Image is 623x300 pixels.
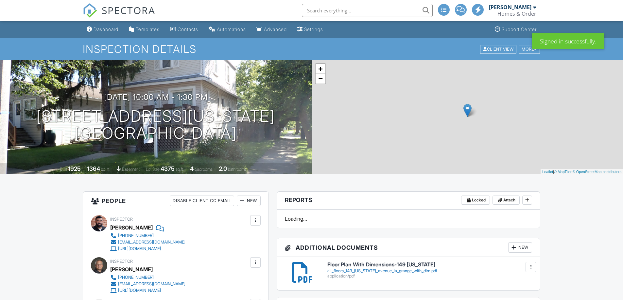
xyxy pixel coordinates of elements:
a: [EMAIL_ADDRESS][DOMAIN_NAME] [110,239,185,245]
div: New [237,196,261,206]
span: bedrooms [195,167,213,172]
a: Zoom out [316,74,325,84]
div: Templates [136,26,160,32]
div: Disable Client CC Email [170,196,234,206]
div: Advanced [264,26,287,32]
h3: [DATE] 10:00 am - 1:30 pm [104,93,208,102]
span: sq. ft. [101,167,110,172]
div: Automations [217,26,246,32]
div: [PERSON_NAME] [489,4,531,10]
h1: [STREET_ADDRESS][US_STATE] [GEOGRAPHIC_DATA] [36,108,275,142]
input: Search everything... [302,4,433,17]
a: [URL][DOMAIN_NAME] [110,287,185,294]
a: Leaflet [542,170,553,174]
a: [URL][DOMAIN_NAME] [110,245,185,252]
span: Inspector [110,217,133,222]
div: 1925 [68,165,81,172]
a: [PHONE_NUMBER] [110,274,185,281]
a: Contacts [167,24,201,36]
img: The Best Home Inspection Software - Spectora [83,3,97,18]
a: Settings [295,24,326,36]
div: [EMAIL_ADDRESS][DOMAIN_NAME] [118,281,185,287]
span: Inspector [110,259,133,264]
a: Automations (Advanced) [206,24,249,36]
div: application/pdf [327,274,532,279]
div: 4 [190,165,194,172]
a: Floor Plan With Dimensions-149 [US_STATE] all_floors_149_[US_STATE]_avenue_la_grange_with_dim.pdf... [327,262,532,278]
div: | [541,169,623,175]
div: Contacts [178,26,198,32]
h1: Inspection Details [83,43,541,55]
span: basement [122,167,140,172]
span: SPECTORA [102,3,155,17]
div: [PERSON_NAME] [110,264,153,274]
div: [PHONE_NUMBER] [118,233,154,238]
a: © OpenStreetMap contributors [573,170,621,174]
span: sq.ft. [176,167,184,172]
div: [EMAIL_ADDRESS][DOMAIN_NAME] [118,240,185,245]
a: Zoom in [316,64,325,74]
div: all_floors_149_[US_STATE]_avenue_la_grange_with_dim.pdf [327,268,532,274]
div: [URL][DOMAIN_NAME] [118,288,161,293]
a: Client View [479,46,518,51]
div: More [519,45,540,54]
div: Dashboard [94,26,118,32]
h3: People [83,192,268,210]
div: Client View [480,45,516,54]
div: Signed in successfully. [532,33,604,49]
a: [EMAIL_ADDRESS][DOMAIN_NAME] [110,281,185,287]
h3: Additional Documents [277,238,540,257]
a: Templates [126,24,162,36]
div: [PHONE_NUMBER] [118,275,154,280]
a: © MapTiler [554,170,572,174]
a: Dashboard [84,24,121,36]
div: Settings [304,26,323,32]
div: [PERSON_NAME] [110,223,153,232]
div: 4375 [161,165,175,172]
div: Homes & Order [497,10,536,17]
a: [PHONE_NUMBER] [110,232,185,239]
a: SPECTORA [83,9,155,23]
div: New [508,242,532,253]
div: Support Center [502,26,537,32]
a: Advanced [254,24,289,36]
div: [URL][DOMAIN_NAME] [118,246,161,251]
span: Lot Size [146,167,160,172]
span: Built [60,167,67,172]
div: 1364 [87,165,100,172]
h6: Floor Plan With Dimensions-149 [US_STATE] [327,262,532,268]
a: Support Center [492,24,539,36]
span: bathrooms [228,167,247,172]
div: 2.0 [219,165,227,172]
